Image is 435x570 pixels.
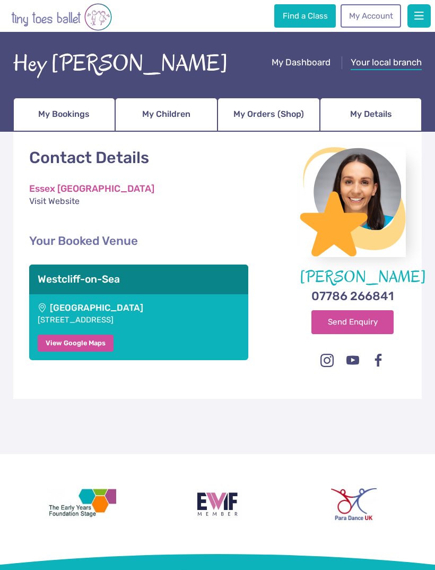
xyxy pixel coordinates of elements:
[115,98,217,132] a: My Children
[38,335,114,352] a: View Google Maps
[29,183,154,194] strong: Essex [GEOGRAPHIC_DATA]
[29,234,248,249] h2: Your Booked Venue
[272,57,330,67] span: My Dashboard
[341,4,401,28] a: My Account
[38,273,239,286] h3: Westcliff-on-Sea
[29,147,248,169] h1: Contact Details
[300,269,406,285] figcaption: [PERSON_NAME]
[274,4,336,28] a: Find a Class
[311,310,394,334] a: Send Enquiry
[233,106,304,123] span: My Orders (Shop)
[46,488,116,520] img: The Early Years Foundation Stage
[193,488,243,520] img: Encouraging Women Into Franchising
[311,288,394,304] a: 07786 266841
[320,98,422,132] a: My Details
[38,316,239,324] address: [STREET_ADDRESS]
[142,106,190,123] span: My Children
[300,147,406,257] img: Natalie McCormack
[343,351,362,370] a: Youtube
[217,98,320,132] a: My Orders (Shop)
[29,294,248,334] div: [GEOGRAPHIC_DATA]
[29,196,80,206] a: Visit Website
[350,106,392,123] span: My Details
[272,57,330,70] a: My Dashboard
[38,106,90,123] span: My Bookings
[11,2,112,32] img: tiny toes ballet
[13,98,116,132] a: My Bookings
[13,47,228,80] div: Hey [PERSON_NAME]
[331,488,377,520] img: Para Dance UK
[318,351,337,370] a: Instagram
[369,351,388,370] a: Facebook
